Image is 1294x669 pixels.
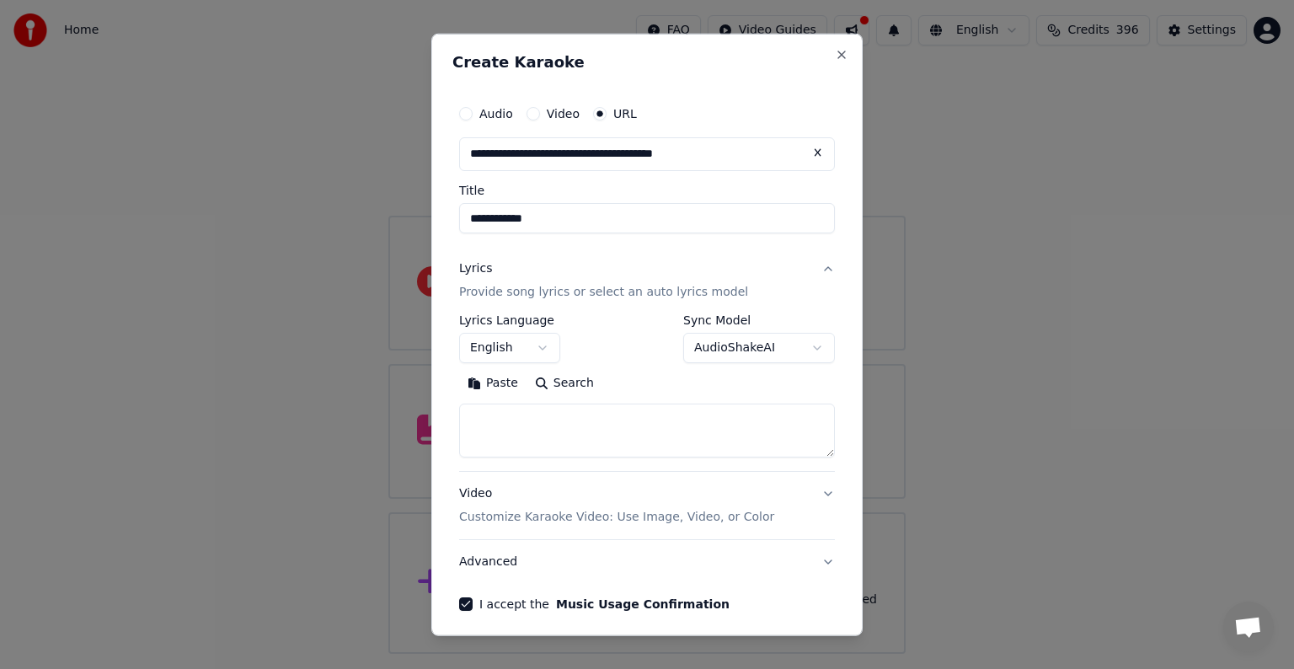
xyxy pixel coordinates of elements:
div: LyricsProvide song lyrics or select an auto lyrics model [459,314,835,471]
button: VideoCustomize Karaoke Video: Use Image, Video, or Color [459,472,835,539]
button: Advanced [459,540,835,584]
h2: Create Karaoke [452,55,842,70]
label: I accept the [479,598,730,610]
button: LyricsProvide song lyrics or select an auto lyrics model [459,247,835,314]
label: Video [547,108,580,120]
label: Sync Model [683,314,835,326]
div: Lyrics [459,260,492,277]
label: Audio [479,108,513,120]
label: Title [459,185,835,196]
button: Paste [459,370,527,397]
div: Video [459,485,774,526]
label: Lyrics Language [459,314,560,326]
label: URL [613,108,637,120]
button: Search [527,370,602,397]
p: Provide song lyrics or select an auto lyrics model [459,284,748,301]
p: Customize Karaoke Video: Use Image, Video, or Color [459,509,774,526]
button: I accept the [556,598,730,610]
